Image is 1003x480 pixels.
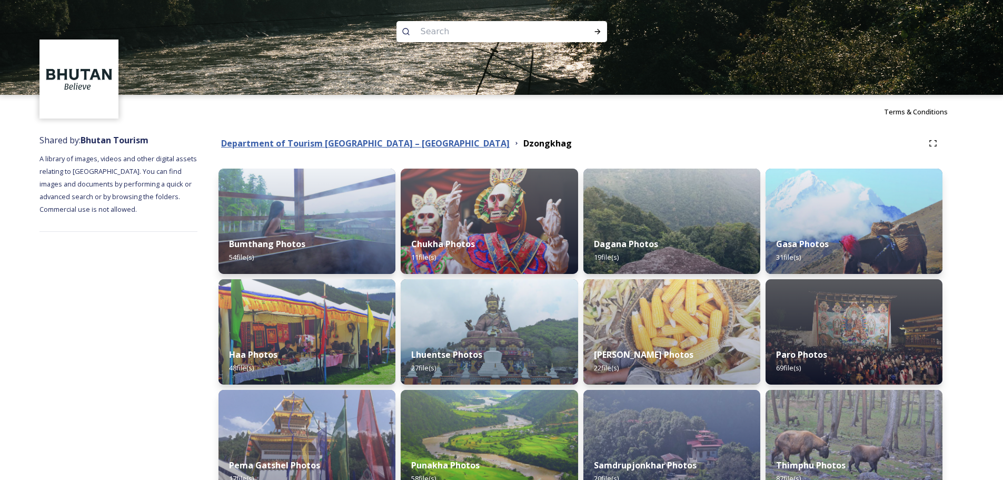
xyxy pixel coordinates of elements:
strong: Dzongkhag [523,138,572,149]
img: Takila1%283%29.jpg [401,279,578,385]
span: 54 file(s) [229,252,254,262]
img: parofestivals%2520teaser.jpg [766,279,942,385]
img: tshechu%2520story%2520image-8.jpg [401,169,578,274]
strong: Bhutan Tourism [81,134,148,146]
strong: Pema Gatshel Photos [229,459,320,471]
span: 19 file(s) [594,252,619,262]
img: BT_Logo_BB_Lockup_CMYK_High%2520Res.jpg [41,41,117,117]
span: 11 file(s) [411,252,436,262]
strong: Lhuentse Photos [411,349,482,360]
strong: Haa Photos [229,349,277,360]
img: stone%2520stairs2.jpg [583,169,760,274]
img: Haa%2520festival%2520story%2520image1.jpg [219,279,395,385]
strong: Department of Tourism [GEOGRAPHIC_DATA] – [GEOGRAPHIC_DATA] [221,138,510,149]
strong: Bumthang Photos [229,238,305,250]
strong: Paro Photos [776,349,827,360]
a: Terms & Conditions [884,105,964,118]
strong: Punakha Photos [411,459,480,471]
span: 22 file(s) [594,363,619,373]
strong: Chukha Photos [411,238,475,250]
strong: Thimphu Photos [776,459,846,471]
span: A library of images, videos and other digital assets relating to [GEOGRAPHIC_DATA]. You can find ... [39,154,198,214]
span: Terms & Conditions [884,107,948,116]
strong: [PERSON_NAME] Photos [594,349,693,360]
img: gasa%2520story%2520image2.jpg [766,169,942,274]
img: mongar5.jpg [583,279,760,385]
input: Search [415,20,560,43]
img: hot%2520stone%2520bath.jpg [219,169,395,274]
span: 48 file(s) [229,363,254,373]
span: 69 file(s) [776,363,801,373]
strong: Dagana Photos [594,238,658,250]
span: 31 file(s) [776,252,801,262]
span: Shared by: [39,134,148,146]
strong: Gasa Photos [776,238,829,250]
span: 27 file(s) [411,363,436,373]
strong: Samdrupjonkhar Photos [594,459,697,471]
